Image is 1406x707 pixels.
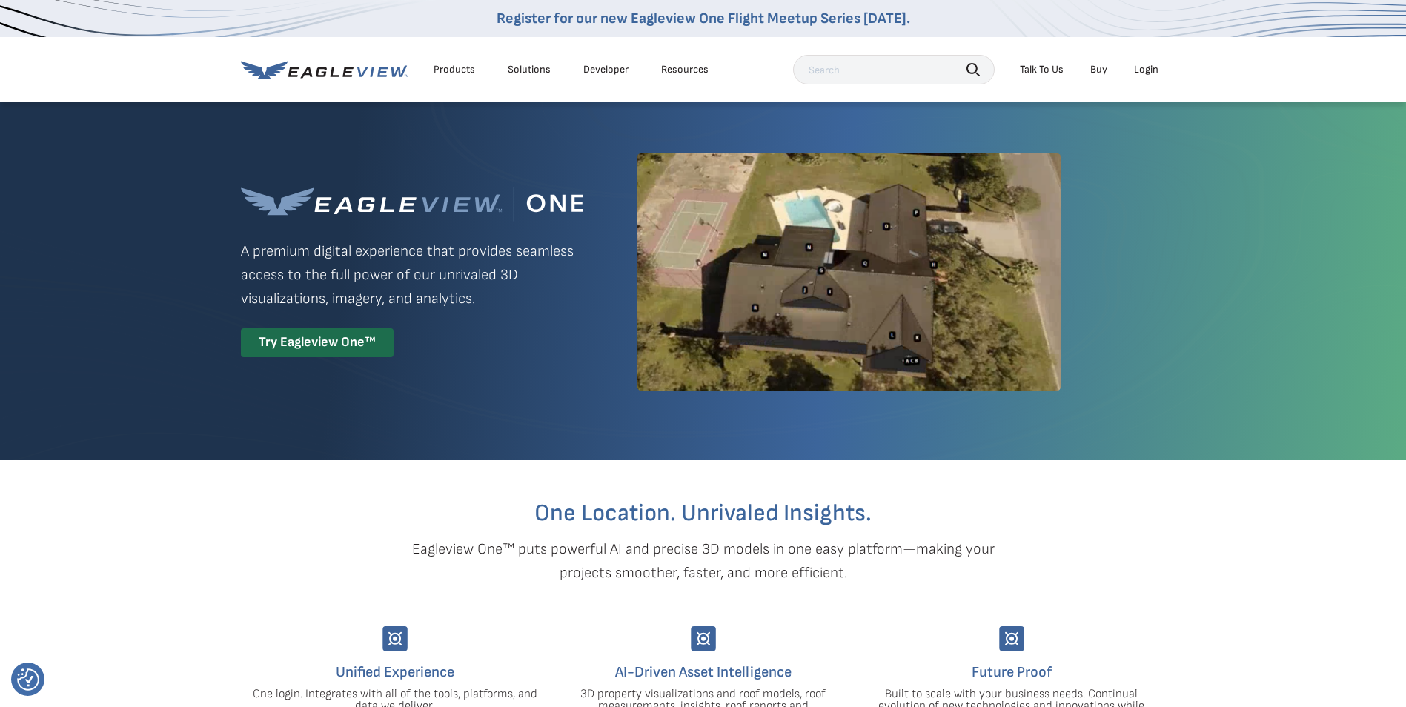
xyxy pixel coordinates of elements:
img: Revisit consent button [17,668,39,691]
img: Group-9744.svg [691,626,716,651]
img: Eagleview One™ [241,187,583,222]
button: Consent Preferences [17,668,39,691]
h4: Future Proof [869,660,1155,684]
div: Products [434,63,475,76]
img: Group-9744.svg [999,626,1024,651]
div: Resources [661,63,709,76]
input: Search [793,55,995,84]
div: Solutions [508,63,551,76]
div: Try Eagleview One™ [241,328,394,357]
p: Eagleview One™ puts powerful AI and precise 3D models in one easy platform—making your projects s... [386,537,1021,585]
h4: AI-Driven Asset Intelligence [560,660,846,684]
img: Group-9744.svg [382,626,408,651]
div: Login [1134,63,1158,76]
a: Buy [1090,63,1107,76]
p: A premium digital experience that provides seamless access to the full power of our unrivaled 3D ... [241,239,583,311]
a: Developer [583,63,629,76]
a: Register for our new Eagleview One Flight Meetup Series [DATE]. [497,10,910,27]
h4: Unified Experience [252,660,538,684]
div: Talk To Us [1020,63,1064,76]
h2: One Location. Unrivaled Insights. [252,502,1155,525]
